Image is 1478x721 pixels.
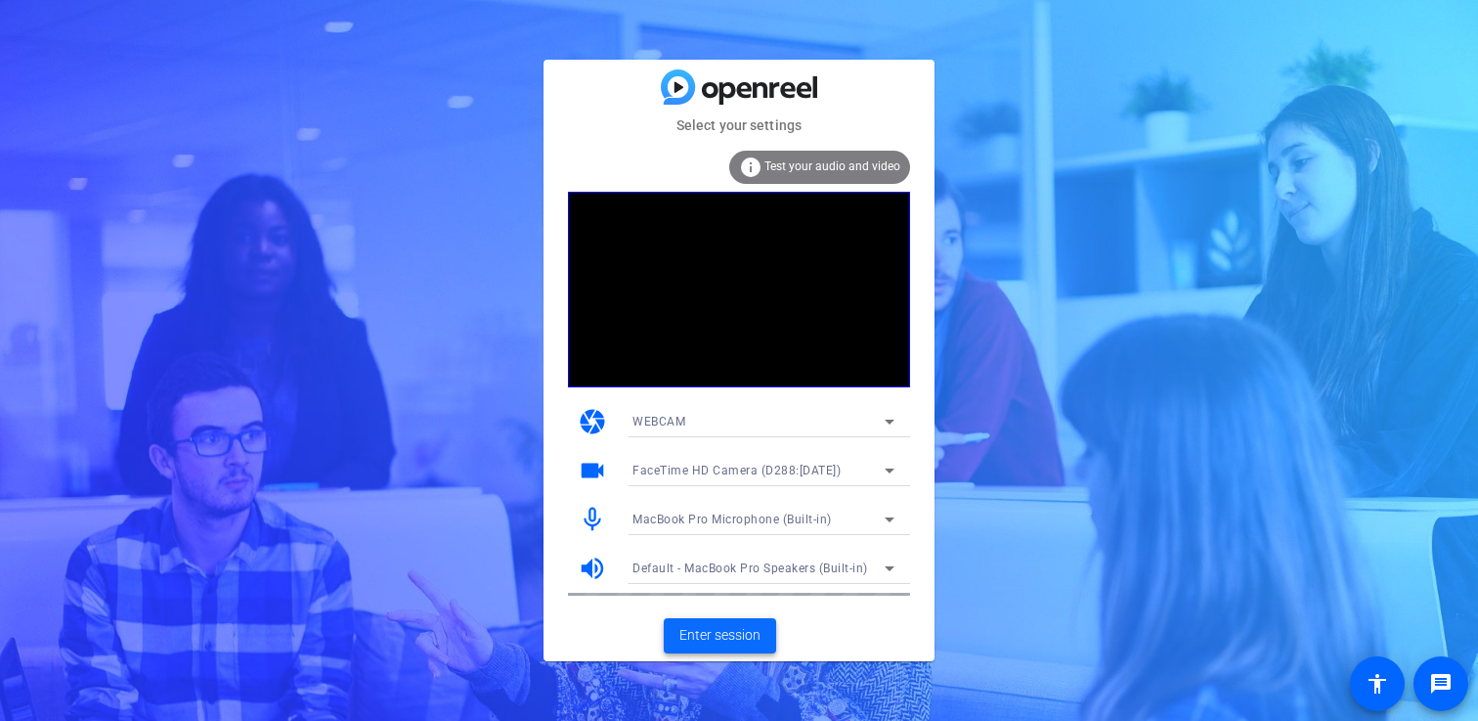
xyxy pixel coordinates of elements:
span: Enter session [679,625,761,646]
mat-icon: mic_none [578,505,607,534]
span: Test your audio and video [764,159,900,173]
mat-icon: accessibility [1366,672,1389,696]
mat-icon: videocam [578,456,607,485]
span: WEBCAM [632,415,685,428]
mat-icon: info [739,156,762,179]
mat-icon: volume_up [578,554,607,583]
mat-card-subtitle: Select your settings [543,114,935,136]
span: Default - MacBook Pro Speakers (Built-in) [632,562,868,575]
mat-icon: camera [578,407,607,436]
button: Enter session [664,618,776,653]
mat-icon: message [1429,672,1453,696]
span: FaceTime HD Camera (D288:[DATE]) [632,464,841,477]
span: MacBook Pro Microphone (Built-in) [632,513,832,526]
img: blue-gradient.svg [661,69,817,104]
